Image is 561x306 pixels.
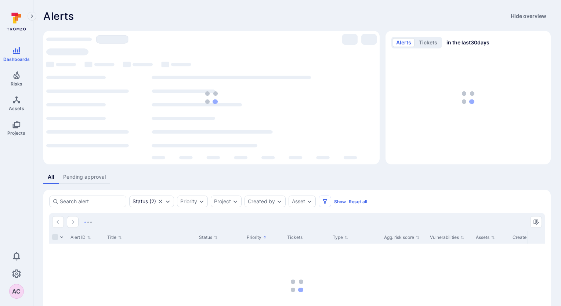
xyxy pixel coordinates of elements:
div: loading spinner [46,34,377,161]
button: Sort by Type [333,234,348,240]
span: Risks [11,81,22,87]
div: Alerts/Tickets trend [386,31,551,164]
a: Pending approval [59,170,110,184]
span: Dashboards [3,57,30,62]
button: AC [9,284,24,299]
span: in the last 30 days [446,39,489,46]
button: Reset all [349,199,367,204]
span: Assets [9,106,24,111]
input: Search alert [60,198,123,205]
div: Tickets [287,234,327,241]
span: Select all rows [52,234,58,240]
i: Expand navigation menu [29,13,35,19]
a: All [43,170,59,184]
button: Project [214,198,231,204]
button: Priority [180,198,197,204]
button: Sort by Alert ID [70,234,91,240]
button: Sort by Assets [476,234,495,240]
button: Expand dropdown [307,198,312,204]
button: Go to the previous page [52,216,64,228]
button: Sort by Status [199,234,218,240]
button: Go to the next page [67,216,79,228]
button: Sort by Priority [247,234,267,240]
div: open, in process [129,196,174,207]
button: Expand dropdown [276,198,282,204]
div: ( 2 ) [133,198,156,204]
button: Expand dropdown [199,198,205,204]
button: Manage columns [530,216,542,228]
button: Expand dropdown [232,198,238,204]
button: Hide overview [506,10,551,22]
button: Expand dropdown [165,198,171,204]
button: alerts [393,38,415,47]
button: Clear selection [158,198,163,204]
h1: Alerts [43,10,74,22]
p: Sorted by: Higher priority first [263,234,267,241]
span: Projects [7,130,25,136]
button: Sort by Agg. risk score [384,234,420,240]
button: tickets [416,38,441,47]
img: Loading... [205,91,218,104]
img: Loading... [84,222,92,223]
button: Status(2) [133,198,156,204]
button: Filters [319,196,331,207]
div: Abhishek Chidambaram [9,284,24,299]
button: Sort by Title [107,234,122,240]
button: Show [334,199,346,204]
div: Status [133,198,148,204]
div: Most alerts [43,31,380,164]
button: Expand navigation menu [28,12,36,21]
button: Created by [248,198,275,204]
button: Asset [292,198,305,204]
div: alerts tabs [43,170,551,184]
button: Sort by Vulnerabilities [430,234,464,240]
